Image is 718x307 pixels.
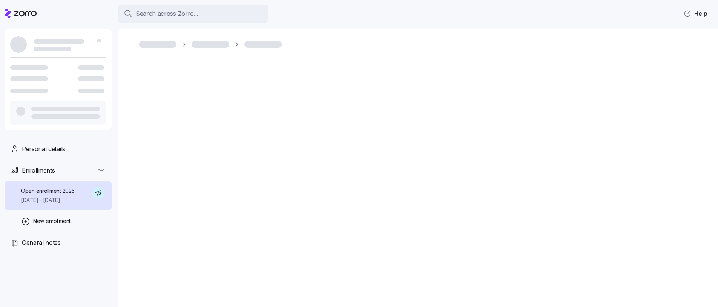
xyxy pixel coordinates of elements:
[33,217,71,225] span: New enrollment
[22,144,65,154] span: Personal details
[22,166,55,175] span: Enrollments
[21,196,74,204] span: [DATE] - [DATE]
[22,238,61,247] span: General notes
[118,5,268,23] button: Search across Zorro...
[21,187,74,195] span: Open enrollment 2025
[684,9,707,18] span: Help
[136,9,198,18] span: Search across Zorro...
[678,6,713,21] button: Help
